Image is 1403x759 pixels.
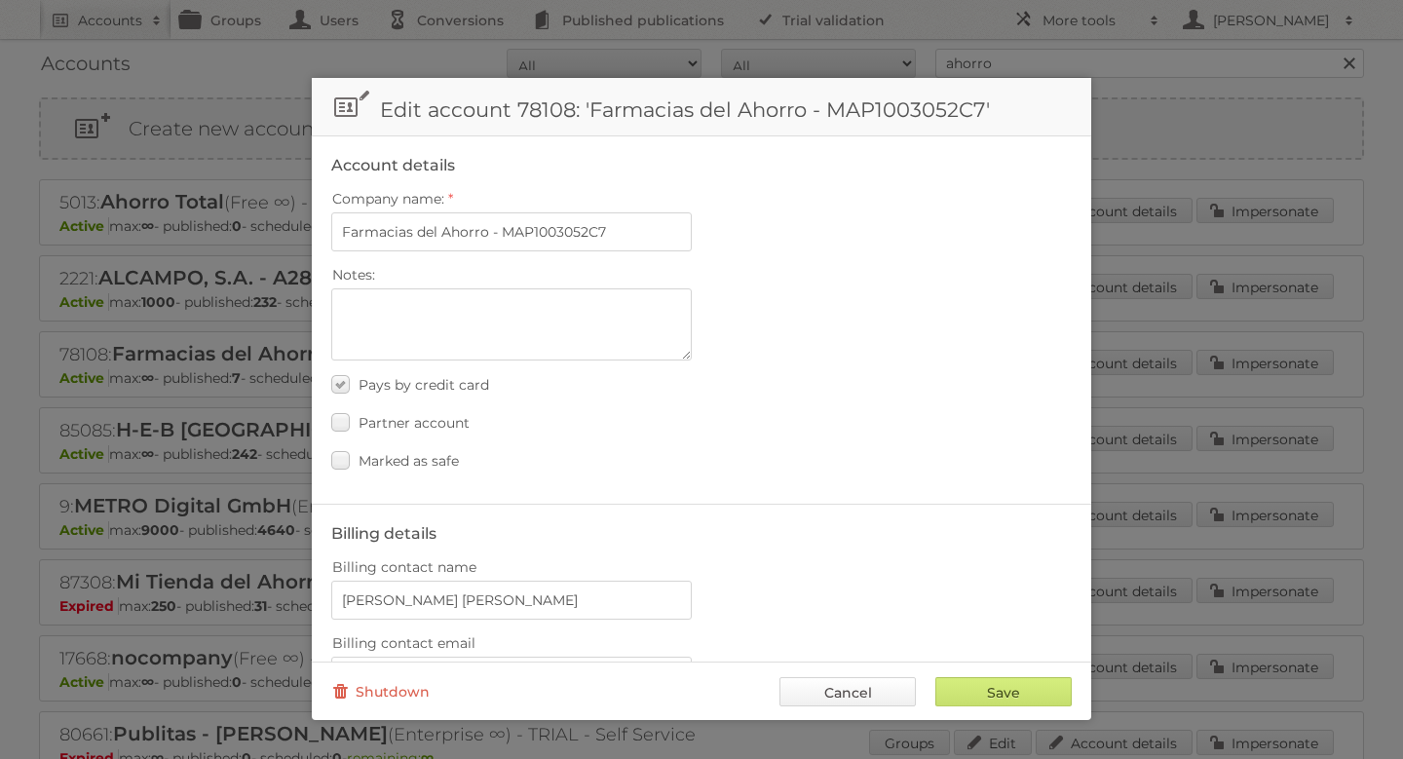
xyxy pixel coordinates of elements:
[312,78,1091,136] h1: Edit account 78108: 'Farmacias del Ahorro - MAP1003052C7'
[779,677,916,706] a: Cancel
[332,558,476,576] span: Billing contact name
[359,376,489,394] span: Pays by credit card
[359,452,459,470] span: Marked as safe
[359,414,470,432] span: Partner account
[332,634,475,652] span: Billing contact email
[332,266,375,284] span: Notes:
[935,677,1072,706] input: Save
[331,524,436,543] legend: Billing details
[331,156,455,174] legend: Account details
[331,677,430,706] a: Shutdown
[332,190,444,208] span: Company name:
